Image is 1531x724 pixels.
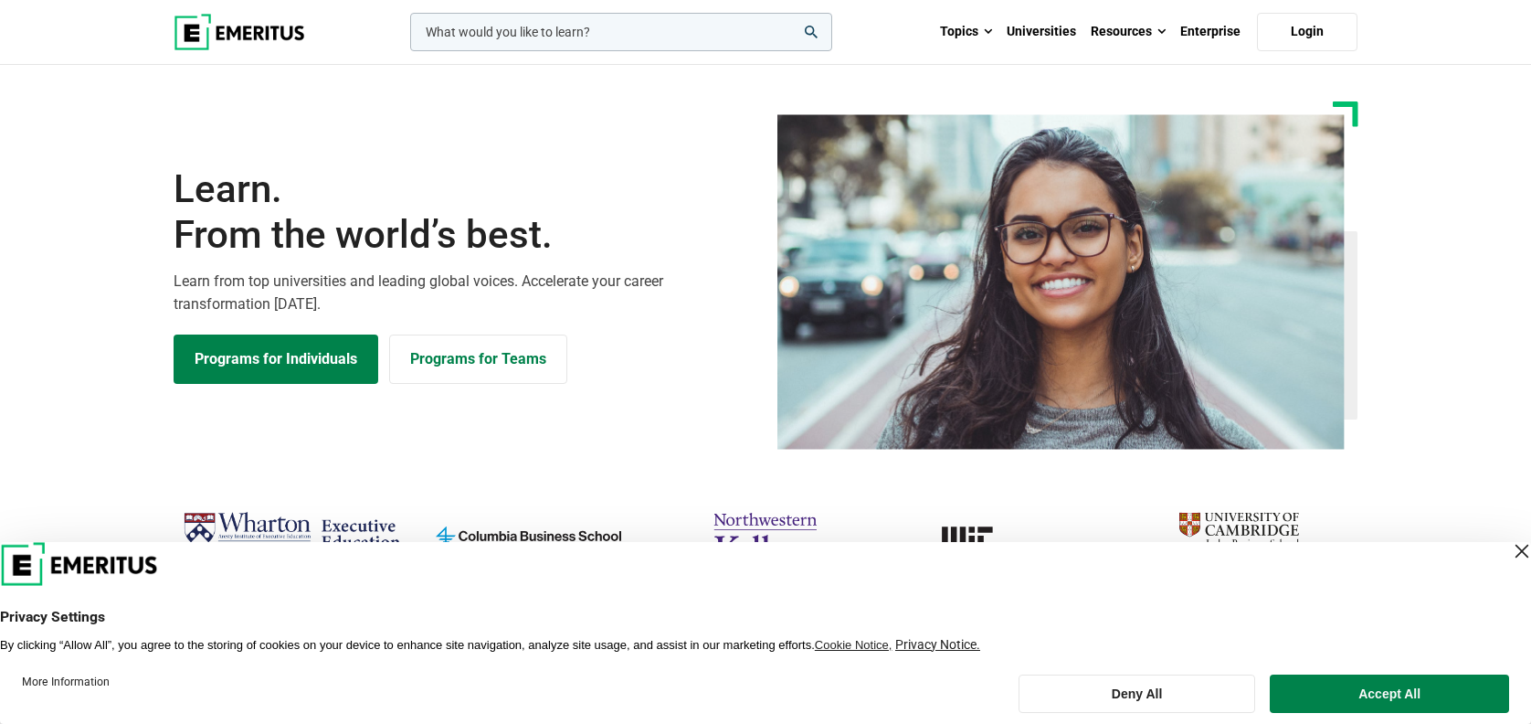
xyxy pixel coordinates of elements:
[174,166,755,259] h1: Learn.
[656,505,874,576] img: northwestern-kellogg
[893,505,1112,576] img: MIT xPRO
[1257,13,1357,51] a: Login
[419,505,638,576] img: columbia-business-school
[1130,505,1348,576] img: cambridge-judge-business-school
[183,505,401,559] img: Wharton Executive Education
[174,212,755,258] span: From the world’s best.
[174,270,755,316] p: Learn from top universities and leading global voices. Accelerate your career transformation [DATE].
[410,13,832,51] input: woocommerce-product-search-field-0
[174,335,378,384] a: Explore Programs
[777,114,1345,450] img: Learn from the world's best
[389,335,567,384] a: Explore for Business
[893,505,1112,576] a: MIT-xPRO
